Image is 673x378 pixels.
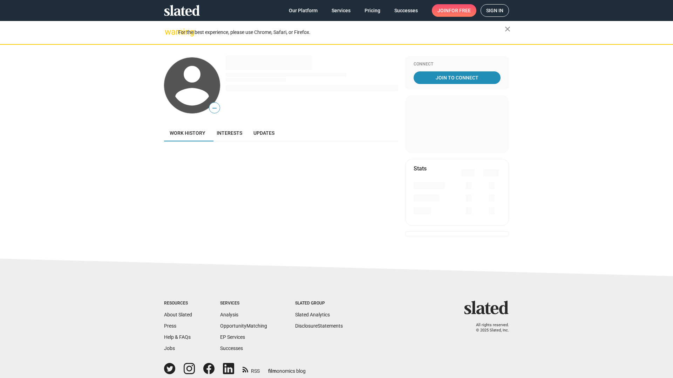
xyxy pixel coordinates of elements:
a: EP Services [220,334,245,340]
a: Services [326,4,356,17]
a: Successes [389,4,423,17]
a: Interests [211,125,248,141]
div: Resources [164,301,192,306]
a: RSS [243,364,260,374]
span: Pricing [365,4,380,17]
span: Our Platform [289,4,318,17]
a: Analysis [220,312,238,317]
span: for free [449,4,471,17]
a: Our Platform [283,4,323,17]
span: Successes [394,4,418,17]
div: Connect [414,62,501,67]
div: Services [220,301,267,306]
span: Sign in [486,5,503,16]
div: For the best experience, please use Chrome, Safari, or Firefox. [178,28,505,37]
a: Sign in [481,4,509,17]
a: Slated Analytics [295,312,330,317]
a: Help & FAQs [164,334,191,340]
a: OpportunityMatching [220,323,267,329]
mat-icon: warning [165,28,173,36]
a: Updates [248,125,280,141]
a: Join To Connect [414,71,501,84]
span: Work history [170,130,205,136]
a: Joinfor free [432,4,476,17]
mat-icon: close [503,25,512,33]
span: — [209,104,220,113]
span: Join [437,4,471,17]
a: filmonomics blog [268,362,306,374]
a: Jobs [164,345,175,351]
a: Successes [220,345,243,351]
span: Updates [253,130,274,136]
span: Join To Connect [415,71,499,84]
span: Services [332,4,351,17]
a: Press [164,323,176,329]
div: Slated Group [295,301,343,306]
span: film [268,368,277,374]
a: About Slated [164,312,192,317]
mat-card-title: Stats [414,165,427,172]
a: Work history [164,125,211,141]
a: Pricing [359,4,386,17]
span: Interests [217,130,242,136]
p: All rights reserved. © 2025 Slated, Inc. [469,323,509,333]
a: DisclosureStatements [295,323,343,329]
